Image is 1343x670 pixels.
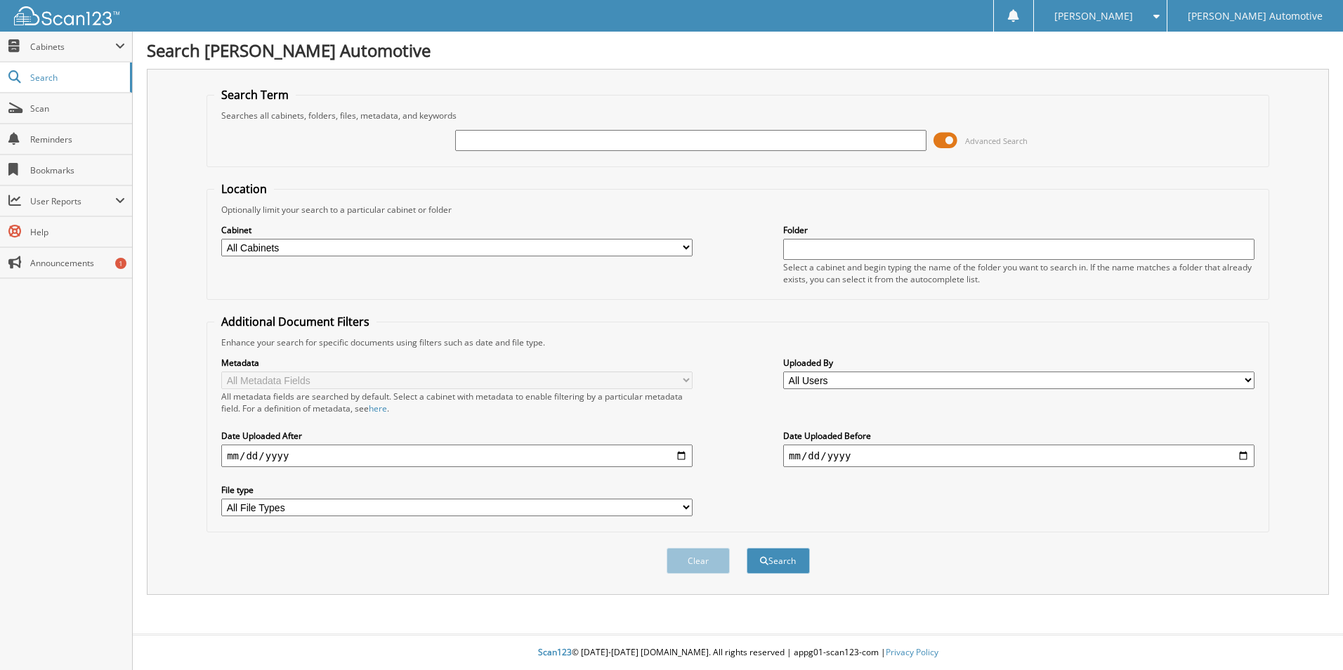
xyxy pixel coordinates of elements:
[369,402,387,414] a: here
[214,110,1262,121] div: Searches all cabinets, folders, files, metadata, and keywords
[221,445,693,467] input: start
[30,72,123,84] span: Search
[30,257,125,269] span: Announcements
[1054,12,1133,20] span: [PERSON_NAME]
[30,103,125,114] span: Scan
[30,226,125,238] span: Help
[214,314,376,329] legend: Additional Document Filters
[30,195,115,207] span: User Reports
[115,258,126,269] div: 1
[221,430,693,442] label: Date Uploaded After
[1188,12,1323,20] span: [PERSON_NAME] Automotive
[783,445,1254,467] input: end
[214,204,1262,216] div: Optionally limit your search to a particular cabinet or folder
[886,646,938,658] a: Privacy Policy
[783,357,1254,369] label: Uploaded By
[133,636,1343,670] div: © [DATE]-[DATE] [DOMAIN_NAME]. All rights reserved | appg01-scan123-com |
[221,390,693,414] div: All metadata fields are searched by default. Select a cabinet with metadata to enable filtering b...
[221,224,693,236] label: Cabinet
[667,548,730,574] button: Clear
[147,39,1329,62] h1: Search [PERSON_NAME] Automotive
[747,548,810,574] button: Search
[221,357,693,369] label: Metadata
[221,484,693,496] label: File type
[214,87,296,103] legend: Search Term
[783,430,1254,442] label: Date Uploaded Before
[14,6,119,25] img: scan123-logo-white.svg
[30,164,125,176] span: Bookmarks
[538,646,572,658] span: Scan123
[214,336,1262,348] div: Enhance your search for specific documents using filters such as date and file type.
[214,181,274,197] legend: Location
[783,261,1254,285] div: Select a cabinet and begin typing the name of the folder you want to search in. If the name match...
[783,224,1254,236] label: Folder
[30,41,115,53] span: Cabinets
[965,136,1028,146] span: Advanced Search
[30,133,125,145] span: Reminders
